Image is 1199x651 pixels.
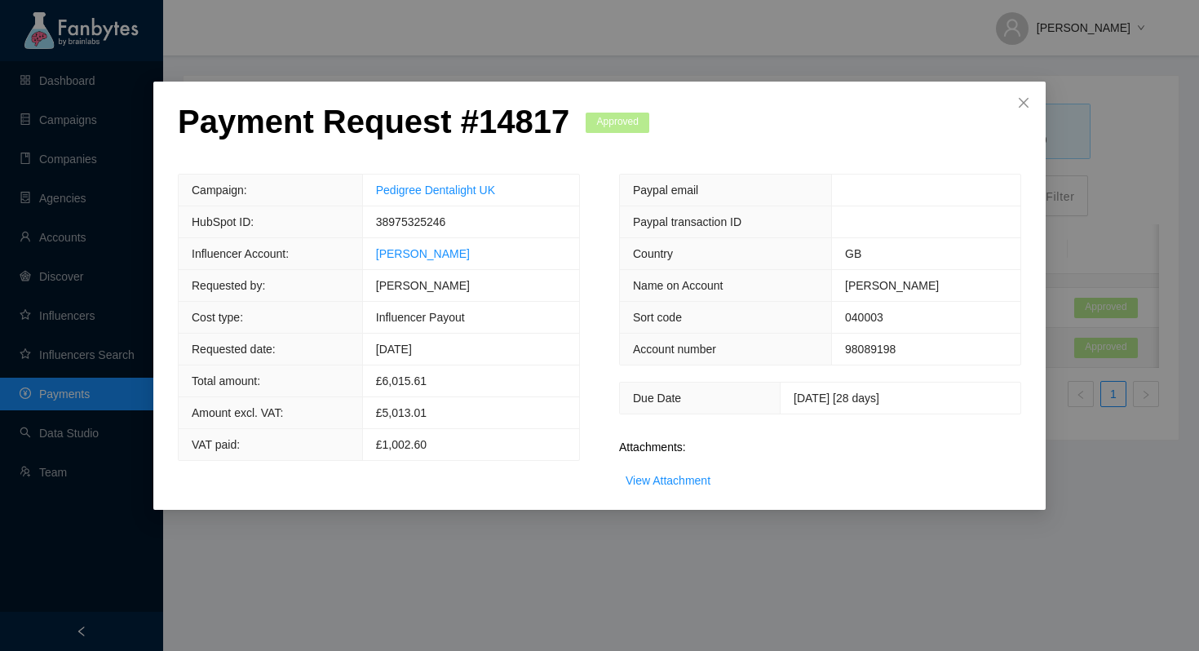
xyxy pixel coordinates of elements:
a: Pedigree Dentalight UK [376,184,495,197]
span: Campaign: [192,184,247,197]
span: Influencer Payout [376,311,465,324]
span: Requested date: [192,343,276,356]
span: Name on Account [633,279,723,292]
span: GB [845,247,861,260]
button: Close [1002,82,1046,126]
span: Account number [633,343,716,356]
p: Payment Request # 14817 [178,102,569,141]
span: £5,013.01 [376,406,427,419]
span: Influencer Account: [192,247,289,260]
span: Paypal transaction ID [633,215,741,228]
span: [PERSON_NAME] [376,279,470,292]
span: Due Date [633,392,681,405]
span: [DATE] [376,343,412,356]
a: [PERSON_NAME] [376,247,470,260]
a: View Attachment [626,474,710,487]
span: Cost type: [192,311,243,324]
span: Approved [586,113,649,133]
span: £1,002.60 [376,438,427,451]
span: Amount excl. VAT: [192,406,283,419]
span: HubSpot ID: [192,215,254,228]
span: Requested by: [192,279,265,292]
span: [DATE] [28 days] [794,392,879,405]
span: Sort code [633,311,682,324]
span: £ 6,015.61 [376,374,427,387]
span: 38975325246 [376,215,446,228]
span: Paypal email [633,184,698,197]
span: [PERSON_NAME] [845,279,939,292]
span: 040003 [845,311,883,324]
span: Total amount: [192,374,260,387]
span: 98089198 [845,343,896,356]
span: Country [633,247,673,260]
span: close [1017,96,1030,109]
span: VAT paid: [192,438,240,451]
